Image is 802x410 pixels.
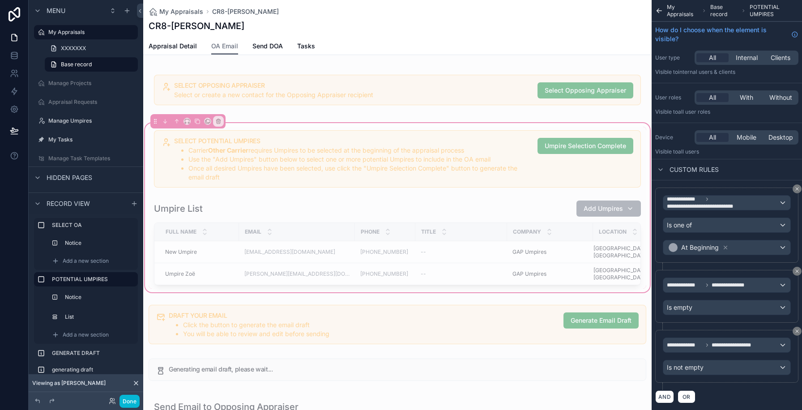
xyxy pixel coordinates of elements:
[34,132,138,147] a: My Tasks
[149,20,244,32] h1: CR8-[PERSON_NAME]
[678,108,710,115] span: All user roles
[63,331,109,338] span: Add a new section
[48,155,136,162] label: Manage Task Templates
[750,4,798,18] span: POTENTIAL UMPIRES
[65,239,132,247] label: Notice
[211,42,238,51] span: OA Email
[34,76,138,90] a: Manage Projects
[65,294,132,301] label: Notice
[737,133,756,142] span: Mobile
[47,173,92,182] span: Hidden pages
[655,148,798,155] p: Visible to
[149,38,197,56] a: Appraisal Detail
[212,7,279,16] a: CR8-[PERSON_NAME]
[34,151,138,166] a: Manage Task Templates
[667,303,692,312] span: Is empty
[252,42,283,51] span: Send DOA
[45,41,138,56] a: XXXXXXX
[663,300,791,315] button: Is empty
[52,366,134,373] label: generating draft
[47,6,65,15] span: Menu
[681,393,692,400] span: OR
[166,228,196,235] span: Full Name
[159,7,203,16] span: My Appraisals
[63,257,109,265] span: Add a new section
[211,38,238,55] a: OA Email
[655,134,691,141] label: Device
[663,218,791,233] button: Is one of
[361,228,380,235] span: Phone
[771,53,790,62] span: Clients
[48,80,136,87] label: Manage Projects
[48,117,136,124] label: Manage Umpires
[149,7,203,16] a: My Appraisals
[297,42,315,51] span: Tasks
[710,4,738,18] span: Base record
[52,222,134,229] label: SELECT OA
[678,390,695,403] button: OR
[48,98,136,106] label: Appraisal Requests
[34,25,138,39] a: My Appraisals
[297,38,315,56] a: Tasks
[736,53,758,62] span: Internal
[119,395,140,408] button: Done
[768,133,793,142] span: Desktop
[149,42,197,51] span: Appraisal Detail
[709,93,716,102] span: All
[52,276,131,283] label: POTENTIAL UMPIRES
[655,390,674,403] button: AND
[655,26,798,43] a: How do I choose when the element is visible?
[29,214,143,378] div: scrollable content
[47,199,90,208] span: Record view
[663,240,791,255] button: At Beginning
[678,148,699,155] span: all users
[34,191,138,205] a: [V1 DEP] Appraisal Requests
[599,228,627,235] span: Location
[45,57,138,72] a: Base record
[252,38,283,56] a: Send DOA
[421,228,436,235] span: Title
[34,114,138,128] a: Manage Umpires
[709,53,716,62] span: All
[667,363,704,372] span: Is not empty
[681,243,719,252] span: At Beginning
[670,165,719,174] span: Custom rules
[513,228,541,235] span: Company
[769,93,792,102] span: Without
[32,380,106,387] span: Viewing as [PERSON_NAME]
[61,45,86,52] span: XXXXXXX
[245,228,261,235] span: Email
[667,221,692,230] span: Is one of
[52,350,134,357] label: GENERATE DRAFT
[48,136,136,143] label: My Tasks
[655,94,691,101] label: User roles
[740,93,753,102] span: With
[655,26,788,43] span: How do I choose when the element is visible?
[48,29,132,36] label: My Appraisals
[655,54,691,61] label: User type
[65,313,132,320] label: List
[663,360,791,375] button: Is not empty
[709,133,716,142] span: All
[655,68,798,76] p: Visible to
[61,61,92,68] span: Base record
[34,95,138,109] a: Appraisal Requests
[655,108,798,115] p: Visible to
[667,4,699,18] span: My Appraisals
[678,68,735,75] span: Internal users & clients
